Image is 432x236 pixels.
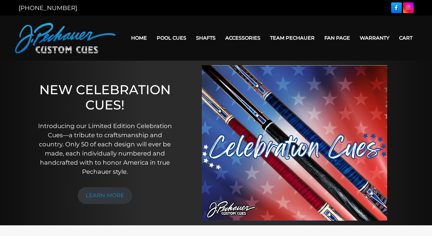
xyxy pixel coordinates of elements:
a: Team Pechauer [265,30,320,46]
img: Pechauer Custom Cues [15,23,116,53]
p: Introducing our Limited Edition Celebration Cues—a tribute to craftsmanship and country. Only 50 ... [35,121,174,176]
a: Shafts [191,30,220,46]
a: [PHONE_NUMBER] [19,4,77,12]
a: Warranty [355,30,394,46]
a: Pool Cues [152,30,191,46]
a: Cart [394,30,417,46]
a: Home [126,30,152,46]
a: Fan Page [320,30,355,46]
a: LEARN MORE [78,187,132,204]
a: Accessories [220,30,265,46]
h1: NEW CELEBRATION CUES! [35,82,174,113]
